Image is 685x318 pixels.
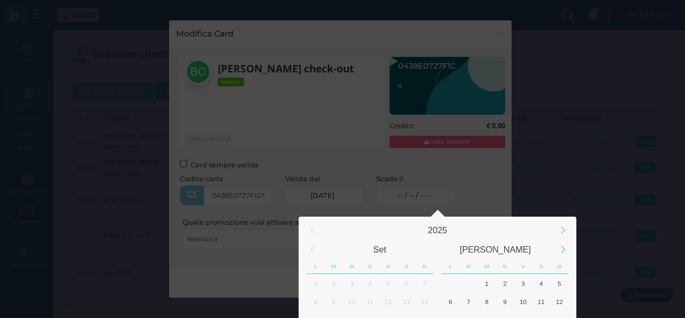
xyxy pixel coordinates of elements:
[307,293,325,311] div: Lunedì, Settembre 8
[361,293,379,311] div: Giovedì, Settembre 11
[399,276,414,291] div: 6
[460,274,478,292] div: Oggi, Martedì, Settembre 30
[478,293,496,311] div: Mercoledì, Ottobre 8
[415,259,433,274] div: Domenica
[443,294,458,309] div: 6
[550,259,568,274] div: Domenica
[415,293,433,311] div: Domenica, Settembre 14
[442,259,460,274] div: Lunedì
[307,274,325,292] div: Lunedì, Settembre 1
[516,276,530,291] div: 3
[551,238,574,261] div: Next Month
[326,276,341,291] div: 2
[514,293,532,311] div: Venerdì, Ottobre 10
[460,259,478,274] div: Martedì
[343,274,361,292] div: Mercoledì, Settembre 3
[399,294,414,309] div: 13
[479,276,494,291] div: 1
[397,274,415,292] div: Sabato, Settembre 6
[397,293,415,311] div: Sabato, Settembre 13
[379,259,398,274] div: Venerdì
[325,259,343,274] div: Martedì
[381,276,395,291] div: 5
[345,294,359,309] div: 10
[301,219,324,242] div: Previous Year
[301,238,324,261] div: Previous Month
[361,274,379,292] div: Giovedì, Settembre 4
[417,276,432,291] div: 7
[496,259,514,274] div: Giovedì
[532,274,550,292] div: Sabato, Ottobre 4
[496,293,514,311] div: Giovedì, Ottobre 9
[479,294,494,309] div: 8
[326,294,341,309] div: 9
[438,240,553,259] div: Ottobre
[532,293,550,311] div: Sabato, Ottobre 11
[325,274,343,292] div: Martedì, Settembre 2
[343,293,361,311] div: Mercoledì, Settembre 10
[498,294,512,309] div: 9
[534,294,549,309] div: 11
[552,294,567,309] div: 12
[343,259,361,274] div: Mercoledì
[534,276,549,291] div: 4
[363,276,377,291] div: 4
[442,274,460,292] div: Lunedì, Settembre 29
[461,294,476,309] div: 7
[514,259,532,274] div: Venerdì
[363,294,377,309] div: 11
[379,274,397,292] div: Venerdì, Settembre 5
[345,276,359,291] div: 3
[32,9,71,17] span: Assistenza
[361,259,379,274] div: Giovedì
[498,276,512,291] div: 2
[379,293,397,311] div: Venerdì, Settembre 12
[516,294,530,309] div: 10
[415,274,433,292] div: Domenica, Settembre 7
[322,220,553,240] div: 2025
[460,293,478,311] div: Martedì, Ottobre 7
[478,259,496,274] div: Mercoledì
[308,294,323,309] div: 8
[322,240,438,259] div: Settembre
[551,219,574,242] div: Next Year
[325,293,343,311] div: Martedì, Settembre 9
[496,274,514,292] div: Giovedì, Ottobre 2
[550,293,568,311] div: Domenica, Ottobre 12
[550,274,568,292] div: Domenica, Ottobre 5
[381,294,395,309] div: 12
[397,259,415,274] div: Sabato
[552,276,567,291] div: 5
[532,259,550,274] div: Sabato
[308,276,323,291] div: 1
[442,293,460,311] div: Lunedì, Ottobre 6
[478,274,496,292] div: Mercoledì, Ottobre 1
[307,259,325,274] div: Lunedì
[417,294,432,309] div: 14
[514,274,532,292] div: Venerdì, Ottobre 3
